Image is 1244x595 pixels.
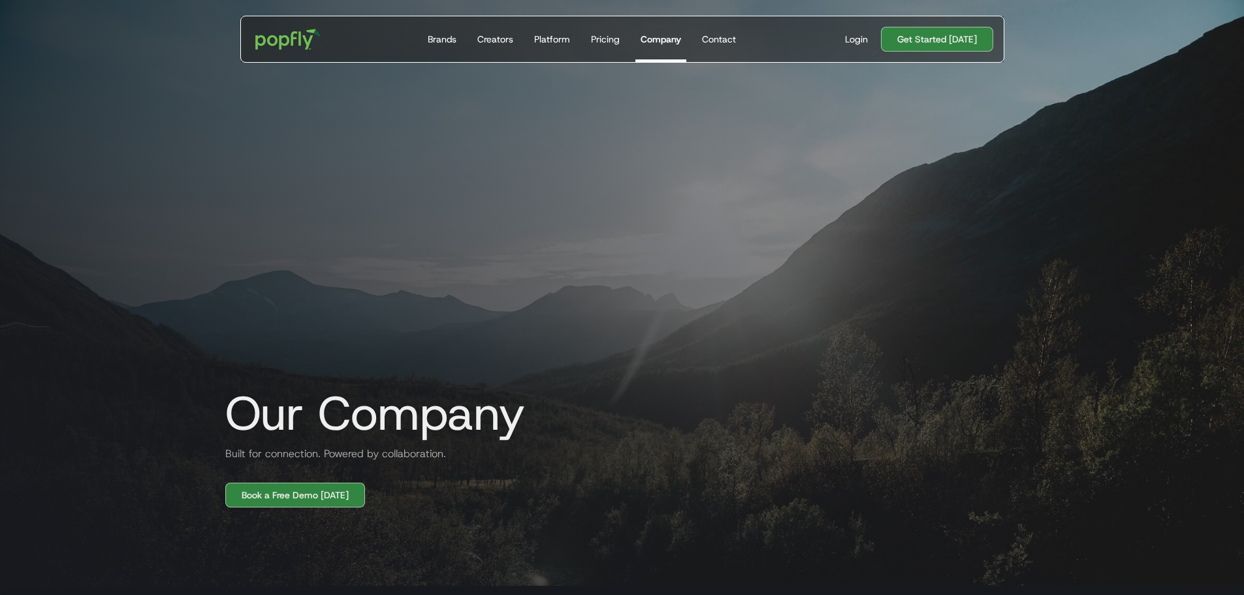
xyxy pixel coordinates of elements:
[840,33,873,46] a: Login
[529,16,575,62] a: Platform
[534,33,570,46] div: Platform
[641,33,681,46] div: Company
[845,33,868,46] div: Login
[702,33,736,46] div: Contact
[215,387,525,440] h1: Our Company
[881,27,993,52] a: Get Started [DATE]
[215,446,446,462] h2: Built for connection. Powered by collaboration.
[635,16,686,62] a: Company
[428,33,456,46] div: Brands
[472,16,518,62] a: Creators
[697,16,741,62] a: Contact
[591,33,620,46] div: Pricing
[423,16,462,62] a: Brands
[586,16,625,62] a: Pricing
[225,483,365,507] a: Book a Free Demo [DATE]
[246,20,330,59] a: home
[477,33,513,46] div: Creators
